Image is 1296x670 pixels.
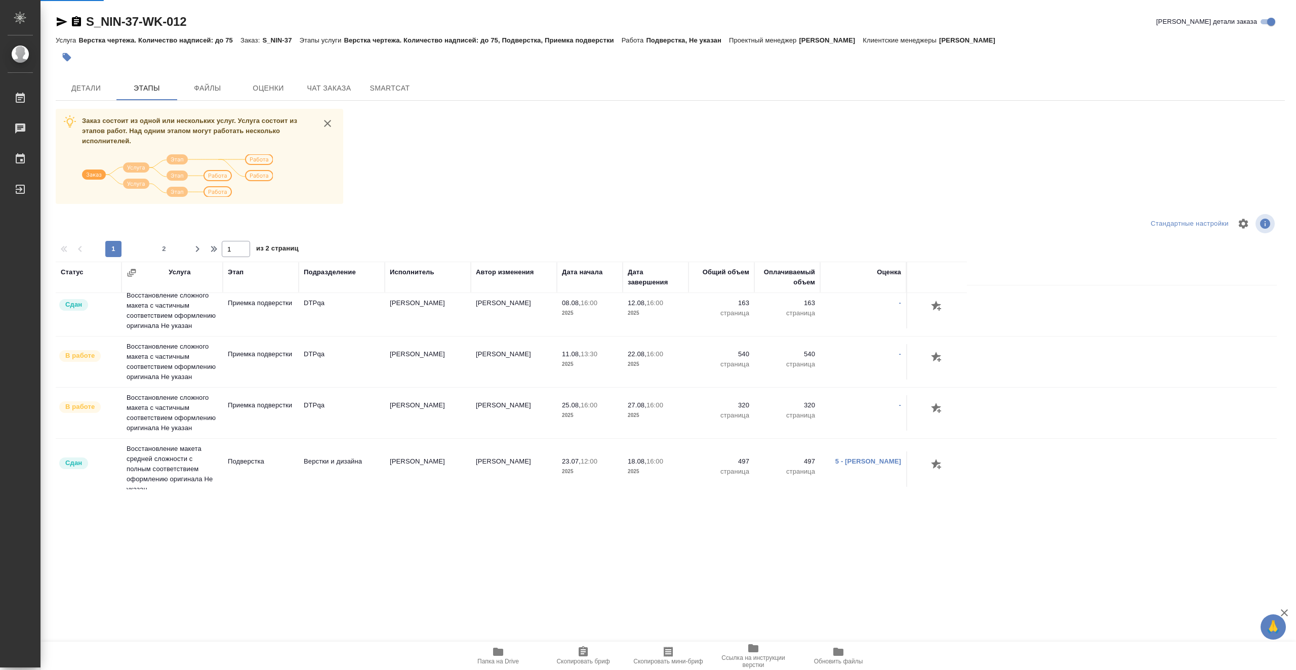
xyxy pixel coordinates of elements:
[61,267,84,277] div: Статус
[646,401,663,409] p: 16:00
[86,15,186,28] a: S_NIN-37-WK-012
[228,267,244,277] div: Этап
[244,82,293,95] span: Оценки
[694,456,749,467] p: 497
[628,401,646,409] p: 27.08,
[240,36,262,44] p: Заказ:
[299,451,385,487] td: Верстки и дизайна
[562,401,581,409] p: 25.08,
[304,267,356,277] div: Подразделение
[759,349,815,359] p: 540
[694,467,749,477] p: страница
[127,268,137,278] button: Сгруппировать
[385,451,471,487] td: [PERSON_NAME]
[759,359,815,369] p: страница
[694,349,749,359] p: 540
[646,457,663,465] p: 16:00
[228,400,294,410] p: Приемка подверстки
[65,300,82,310] p: Сдан
[70,16,83,28] button: Скопировать ссылку
[262,36,299,44] p: S_NIN-37
[628,267,683,287] div: Дата завершения
[121,388,223,438] td: Восстановление сложного макета с частичным соответствием оформлению оригинала Не указан
[562,457,581,465] p: 23.07,
[759,467,815,477] p: страница
[928,298,946,315] button: Добавить оценку
[694,359,749,369] p: страница
[299,293,385,328] td: DTPqa
[385,293,471,328] td: [PERSON_NAME]
[385,395,471,431] td: [PERSON_NAME]
[628,299,646,307] p: 12.08,
[581,401,597,409] p: 16:00
[390,267,434,277] div: Исполнитель
[65,458,82,468] p: Сдан
[694,410,749,421] p: страница
[471,344,557,380] td: [PERSON_NAME]
[78,36,240,44] p: Верстка чертежа. Количество надписей: до 75
[1265,616,1282,638] span: 🙏
[759,410,815,421] p: страница
[628,457,646,465] p: 18.08,
[56,36,78,44] p: Услуга
[121,337,223,387] td: Восстановление сложного макета с частичным соответствием оформлению оригинала Не указан
[899,299,901,307] a: -
[476,267,534,277] div: Автор изменения
[320,116,335,131] button: close
[156,241,172,257] button: 2
[228,298,294,308] p: Приемка подверстки
[628,359,683,369] p: 2025
[694,308,749,318] p: страница
[759,308,815,318] p: страница
[799,36,863,44] p: [PERSON_NAME]
[562,267,602,277] div: Дата начала
[471,451,557,487] td: [PERSON_NAME]
[1231,212,1255,236] span: Настроить таблицу
[646,350,663,358] p: 16:00
[299,395,385,431] td: DTPqa
[366,82,414,95] span: SmartCat
[877,267,901,277] div: Оценка
[471,395,557,431] td: [PERSON_NAME]
[928,456,946,474] button: Добавить оценку
[899,350,901,358] a: -
[183,82,232,95] span: Файлы
[562,350,581,358] p: 11.08,
[562,308,618,318] p: 2025
[581,299,597,307] p: 16:00
[703,267,749,277] div: Общий объем
[863,36,939,44] p: Клиентские менеджеры
[622,36,646,44] p: Работа
[581,457,597,465] p: 12:00
[56,16,68,28] button: Скопировать ссылку для ЯМессенджера
[56,46,78,68] button: Добавить тэг
[228,349,294,359] p: Приемка подверстки
[62,82,110,95] span: Детали
[344,36,621,44] p: Верстка чертежа. Количество надписей: до 75, Подверстка, Приемка подверстки
[121,285,223,336] td: Восстановление сложного макета с частичным соответствием оформлению оригинала Не указан
[759,267,815,287] div: Оплачиваемый объем
[65,402,95,412] p: В работе
[928,349,946,366] button: Добавить оценку
[628,410,683,421] p: 2025
[121,439,223,499] td: Восстановление макета средней сложности с полным соответствием оформлению оригинала Не указан
[759,298,815,308] p: 163
[928,400,946,417] button: Добавить оценку
[562,299,581,307] p: 08.08,
[759,456,815,467] p: 497
[1261,614,1286,640] button: 🙏
[628,350,646,358] p: 22.08,
[581,350,597,358] p: 13:30
[471,293,557,328] td: [PERSON_NAME]
[562,467,618,477] p: 2025
[156,244,172,254] span: 2
[385,344,471,380] td: [PERSON_NAME]
[646,36,729,44] p: Подверстка, Не указан
[562,359,618,369] p: 2025
[729,36,799,44] p: Проектный менеджер
[939,36,1003,44] p: [PERSON_NAME]
[300,36,344,44] p: Этапы услуги
[835,457,901,465] a: 5 - [PERSON_NAME]
[169,267,190,277] div: Услуга
[65,351,95,361] p: В работе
